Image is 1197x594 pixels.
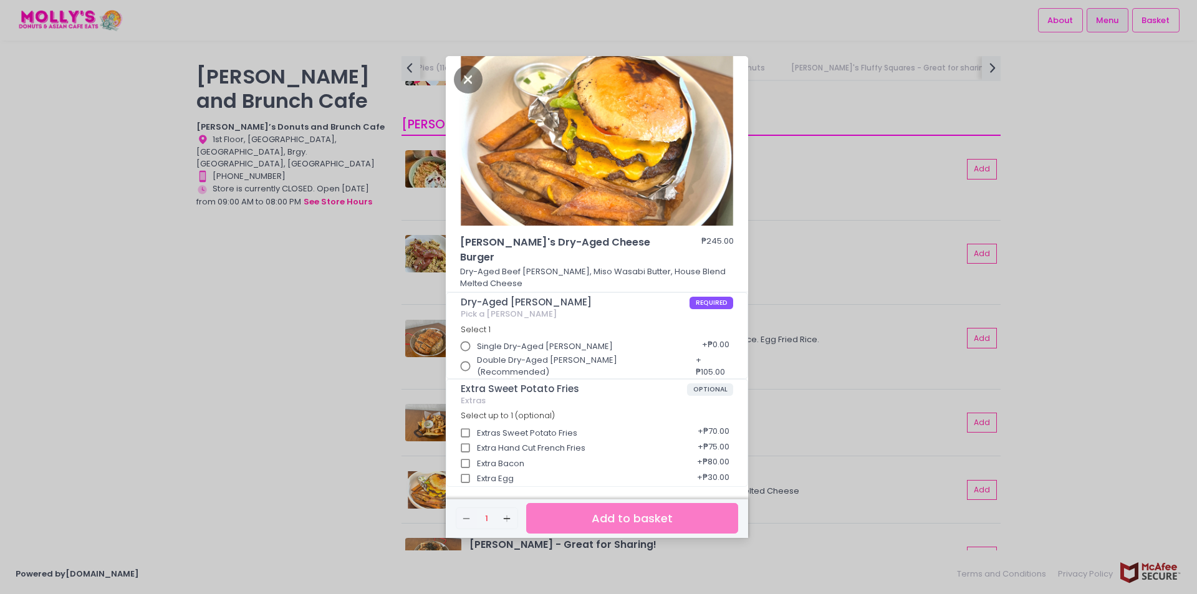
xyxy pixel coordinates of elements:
[460,266,734,290] p: Dry-Aged Beef [PERSON_NAME], Miso Wasabi Butter, House Blend Melted Cheese
[692,350,734,382] div: + ₱105.00
[446,56,748,226] img: Molly's Dry-Aged Cheese Burger
[690,297,734,309] span: REQUIRED
[454,72,483,85] button: Close
[693,421,733,445] div: + ₱70.00
[461,309,734,319] div: Pick a [PERSON_NAME]
[461,396,734,406] div: Extras
[461,297,690,308] span: Dry-Aged [PERSON_NAME]
[477,354,681,378] span: Double Dry-Aged [PERSON_NAME] (Recommended)
[460,235,666,266] span: [PERSON_NAME]'s Dry-Aged Cheese Burger
[687,383,734,396] span: OPTIONAL
[461,410,555,421] span: Select up to 1 (optional)
[693,467,733,491] div: + ₱30.00
[461,324,491,335] span: Select 1
[701,235,734,266] div: ₱245.00
[693,452,733,476] div: + ₱80.00
[526,503,738,534] button: Add to basket
[477,340,613,353] span: Single Dry-Aged [PERSON_NAME]
[461,383,687,395] span: Extra Sweet Potato Fries
[698,335,733,358] div: + ₱0.00
[693,436,733,460] div: + ₱75.00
